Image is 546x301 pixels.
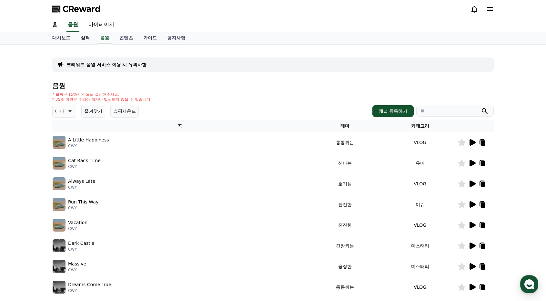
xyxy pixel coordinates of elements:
[382,153,458,173] td: 유머
[138,32,162,44] a: 가이드
[53,281,66,294] img: music
[83,205,124,221] a: 설정
[53,177,66,190] img: music
[114,32,138,44] a: 콘텐츠
[68,157,101,164] p: Cat Rack Time
[68,143,109,149] p: CWY
[382,132,458,153] td: VLOG
[47,18,63,32] a: 홈
[66,61,147,68] a: 크리워드 음원 서비스 이용 시 유의사항
[308,235,383,256] td: 긴장되는
[53,136,66,149] img: music
[52,120,308,132] th: 곡
[68,178,95,185] p: Always Late
[47,32,76,44] a: 대시보드
[68,261,86,267] p: Massive
[68,185,95,190] p: CWY
[308,215,383,235] td: 잔잔한
[382,277,458,297] td: VLOG
[52,105,76,118] button: 테마
[68,219,87,226] p: Vacation
[162,32,190,44] a: 공지사항
[53,219,66,232] img: music
[68,247,94,252] p: CWY
[97,32,112,44] a: 음원
[53,198,66,211] img: music
[68,164,101,169] p: CWY
[20,214,24,220] span: 홈
[81,105,105,118] button: 즐겨찾기
[63,4,101,14] span: CReward
[308,194,383,215] td: 잔잔한
[382,173,458,194] td: VLOG
[308,132,383,153] td: 통통튀는
[52,97,152,102] p: * 35초 미만은 수익이 적거나 발생하지 않을 수 있습니다.
[2,205,43,221] a: 홈
[68,240,94,247] p: Dark Castle
[43,205,83,221] a: 대화
[52,92,152,97] p: * 볼륨은 15% 이상으로 설정해주세요.
[100,214,107,220] span: 설정
[308,173,383,194] td: 호기심
[66,18,79,32] a: 음원
[53,239,66,252] img: music
[68,267,86,273] p: CWY
[308,153,383,173] td: 신나는
[68,137,109,143] p: A Little Happiness
[68,205,98,211] p: CWY
[382,194,458,215] td: 이슈
[382,235,458,256] td: 미스터리
[83,18,119,32] a: 마이페이지
[382,256,458,277] td: 미스터리
[308,256,383,277] td: 웅장한
[68,226,87,231] p: CWY
[52,82,494,89] h4: 음원
[372,105,414,117] button: 채널 등록하기
[308,277,383,297] td: 통통튀는
[53,260,66,273] img: music
[59,215,67,220] span: 대화
[55,107,64,116] p: 테마
[52,4,101,14] a: CReward
[308,120,383,132] th: 테마
[76,32,95,44] a: 실적
[53,157,66,170] img: music
[110,105,139,118] button: 쇼핑사운드
[382,120,458,132] th: 카테고리
[68,288,111,293] p: CWY
[68,281,111,288] p: Dreams Come True
[68,199,98,205] p: Run This Way
[382,215,458,235] td: VLOG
